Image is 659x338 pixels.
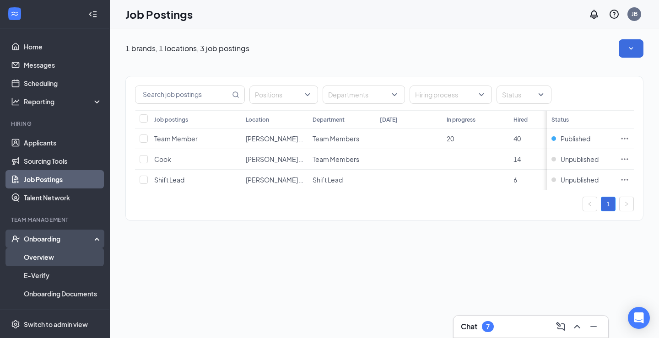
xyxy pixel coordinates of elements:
a: Job Postings [24,170,102,188]
a: Onboarding Documents [24,284,102,303]
span: 40 [513,134,521,143]
span: [PERSON_NAME] [PERSON_NAME] [246,134,351,143]
svg: Ellipses [620,175,629,184]
svg: SmallChevronDown [627,44,636,53]
span: Team Member [154,134,198,143]
p: 1 brands, 1 locations, 3 job postings [125,43,249,54]
a: Scheduling [24,74,102,92]
button: ComposeMessage [553,319,568,334]
span: Team Members [313,155,359,163]
td: Jarrell Burger King [241,170,308,190]
svg: Ellipses [620,155,629,164]
button: right [619,197,634,211]
div: Location [246,116,269,123]
a: Messages [24,56,102,74]
button: SmallChevronDown [619,39,643,58]
span: right [624,201,629,207]
a: Talent Network [24,188,102,207]
a: Activity log [24,303,102,321]
div: Department [313,116,345,123]
svg: MagnifyingGlass [232,91,239,98]
button: ChevronUp [570,319,584,334]
span: [PERSON_NAME] [PERSON_NAME] [246,176,351,184]
span: 20 [447,134,454,143]
svg: ComposeMessage [555,321,566,332]
svg: Ellipses [620,134,629,143]
li: Previous Page [583,197,597,211]
span: left [587,201,593,207]
div: Onboarding [24,234,94,243]
td: Team Members [308,129,375,149]
div: Hiring [11,120,100,128]
svg: Collapse [88,10,97,19]
h1: Job Postings [125,6,193,22]
a: 1 [601,197,615,211]
div: 7 [486,323,490,331]
span: Shift Lead [154,176,184,184]
span: Unpublished [561,155,599,164]
span: [PERSON_NAME] [PERSON_NAME] [246,155,351,163]
h3: Chat [461,322,477,332]
span: 14 [513,155,521,163]
button: left [583,197,597,211]
th: Status [547,110,616,129]
a: E-Verify [24,266,102,284]
td: Jarrell Burger King [241,149,308,170]
span: Unpublished [561,175,599,184]
svg: ChevronUp [572,321,583,332]
div: JB [632,10,637,18]
span: Cook [154,155,171,163]
td: Jarrell Burger King [241,129,308,149]
button: Minimize [586,319,601,334]
svg: UserCheck [11,234,20,243]
span: 6 [513,176,517,184]
div: Switch to admin view [24,320,88,329]
svg: Minimize [588,321,599,332]
li: Next Page [619,197,634,211]
svg: Notifications [589,9,600,20]
div: Team Management [11,216,100,224]
th: In progress [442,110,509,129]
td: Shift Lead [308,170,375,190]
a: Overview [24,248,102,266]
a: Sourcing Tools [24,152,102,170]
svg: WorkstreamLogo [10,9,19,18]
th: [DATE] [375,110,442,129]
div: Job postings [154,116,188,123]
th: Hired [509,110,576,129]
div: Reporting [24,97,103,106]
li: 1 [601,197,616,211]
input: Search job postings [135,86,230,103]
svg: Analysis [11,97,20,106]
svg: Settings [11,320,20,329]
svg: QuestionInfo [609,9,620,20]
td: Team Members [308,149,375,170]
span: Team Members [313,134,359,143]
span: Published [561,134,590,143]
a: Applicants [24,134,102,152]
div: Open Intercom Messenger [628,307,650,329]
a: Home [24,38,102,56]
span: Shift Lead [313,176,343,184]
